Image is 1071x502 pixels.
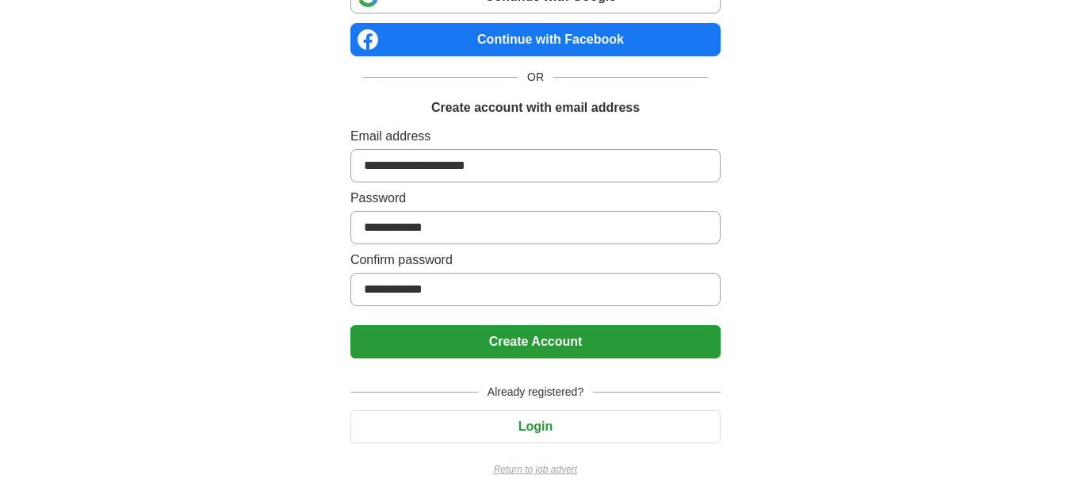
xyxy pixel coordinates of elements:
label: Password [350,189,721,208]
button: Create Account [350,325,721,358]
h1: Create account with email address [431,98,640,117]
label: Confirm password [350,251,721,270]
a: Continue with Facebook [350,23,721,56]
button: Login [350,410,721,443]
span: Already registered? [478,384,593,400]
a: Return to job advert [350,462,721,477]
span: OR [518,69,553,86]
label: Email address [350,127,721,146]
a: Login [350,420,721,433]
